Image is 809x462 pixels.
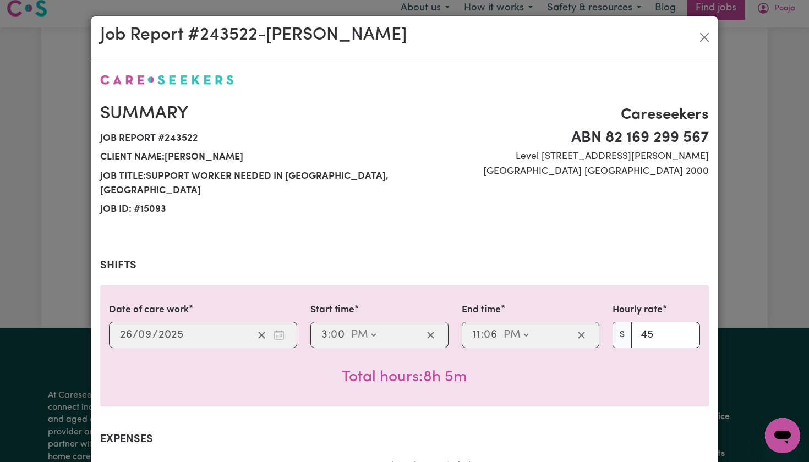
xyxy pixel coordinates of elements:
span: $ [613,322,632,348]
span: Client name: [PERSON_NAME] [100,148,398,167]
span: 0 [331,329,337,340]
input: ---- [158,327,184,343]
input: -- [484,327,498,343]
label: Start time [310,303,354,317]
img: Careseekers logo [100,75,234,85]
span: 0 [484,329,490,340]
label: Date of care work [109,303,189,317]
h2: Shifts [100,259,709,272]
button: Clear date [253,327,270,343]
button: Close [696,29,713,46]
span: / [133,329,138,341]
label: End time [462,303,501,317]
span: Job title: Support Worker Needed In [GEOGRAPHIC_DATA], [GEOGRAPHIC_DATA] [100,167,398,201]
span: : [481,329,484,341]
span: Level [STREET_ADDRESS][PERSON_NAME] [411,150,709,164]
iframe: Button to launch messaging window [765,418,800,453]
span: Job ID: # 15093 [100,200,398,219]
span: Careseekers [411,103,709,127]
span: Job report # 243522 [100,129,398,148]
span: Total hours worked: 8 hours 5 minutes [342,370,467,385]
h2: Expenses [100,433,709,446]
input: -- [139,327,152,343]
span: 0 [138,329,145,340]
input: -- [472,327,481,343]
span: : [328,329,331,341]
input: -- [119,327,133,343]
span: / [152,329,158,341]
span: [GEOGRAPHIC_DATA] [GEOGRAPHIC_DATA] 2000 [411,164,709,179]
h2: Job Report # 243522 - [PERSON_NAME] [100,25,407,46]
button: Enter the date of care work [270,327,288,343]
input: -- [331,327,346,343]
label: Hourly rate [613,303,663,317]
span: ABN 82 169 299 567 [411,127,709,150]
h2: Summary [100,103,398,124]
input: -- [321,327,328,343]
